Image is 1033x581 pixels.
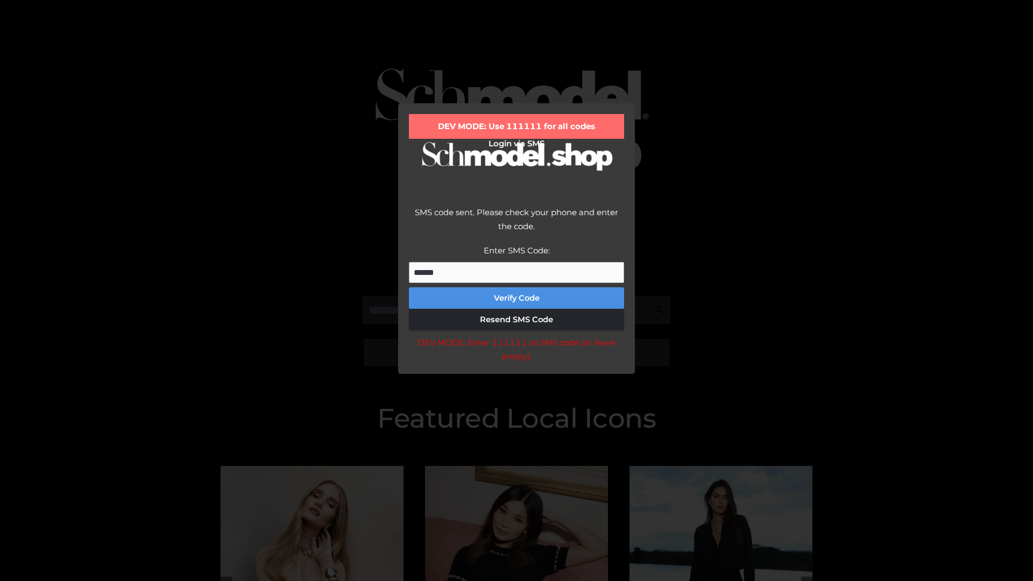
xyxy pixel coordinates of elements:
[409,287,624,309] button: Verify Code
[409,206,624,244] div: SMS code sent. Please check your phone and enter the code.
[409,139,624,148] h2: Login via SMS
[484,245,550,256] label: Enter SMS Code:
[409,309,624,330] button: Resend SMS Code
[409,336,624,363] div: DEV MODE: Enter 111111 as SMS code (or leave empty).
[409,114,624,139] div: DEV MODE: Use 111111 for all codes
